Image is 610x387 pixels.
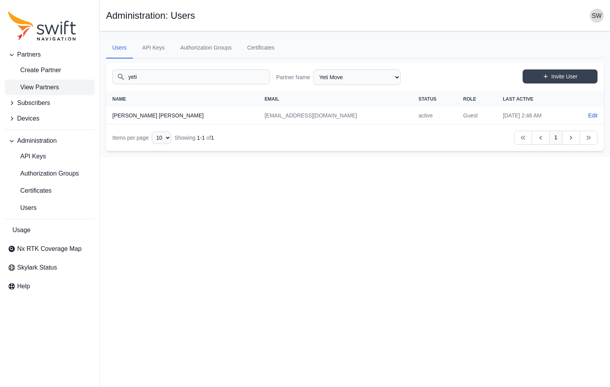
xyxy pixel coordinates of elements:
[174,37,238,59] a: Authorization Groups
[106,107,258,124] th: [PERSON_NAME] [PERSON_NAME]
[497,91,572,107] th: Last Active
[112,135,149,141] span: Items per page
[17,282,30,291] span: Help
[5,183,95,199] a: Certificates
[8,66,61,75] span: Create Partner
[5,111,95,126] button: Devices
[106,11,195,20] h1: Administration: Users
[211,135,214,141] span: 1
[5,241,95,257] a: Nx RTK Coverage Map
[5,47,95,62] button: Partners
[588,112,598,119] a: Edit
[457,91,497,107] th: Role
[17,98,50,108] span: Subscribers
[8,83,59,92] span: View Partners
[17,136,57,146] span: Administration
[258,91,412,107] th: Email
[106,37,133,59] a: Users
[17,50,41,59] span: Partners
[17,263,57,272] span: Skylark Status
[549,131,562,145] a: 1
[197,135,205,141] span: 1 - 1
[590,9,604,23] img: user photo
[5,62,95,78] a: create-partner
[5,222,95,238] a: Usage
[258,107,412,124] td: [EMAIL_ADDRESS][DOMAIN_NAME]
[5,80,95,95] a: View Partners
[5,200,95,216] a: Users
[523,69,598,83] a: Invite User
[8,203,37,213] span: Users
[8,169,79,178] span: Authorization Groups
[8,152,46,161] span: API Keys
[5,279,95,294] a: Help
[17,114,39,123] span: Devices
[106,124,604,151] nav: Table navigation
[276,73,310,81] label: Partner Name
[412,91,457,107] th: Status
[412,107,457,124] td: active
[136,37,171,59] a: API Keys
[5,95,95,111] button: Subscribers
[5,166,95,181] a: Authorization Groups
[17,244,82,254] span: Nx RTK Coverage Map
[5,260,95,275] a: Skylark Status
[313,69,401,85] select: Partner Name
[112,69,270,84] input: Search
[106,91,258,107] th: Name
[457,107,497,124] td: Guest
[12,225,30,235] span: Usage
[5,133,95,149] button: Administration
[497,107,572,124] td: [DATE] 2:46 AM
[8,186,51,195] span: Certificates
[152,131,171,144] select: Display Limit
[241,37,281,59] a: Certificates
[174,134,214,142] div: Showing of
[5,149,95,164] a: API Keys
